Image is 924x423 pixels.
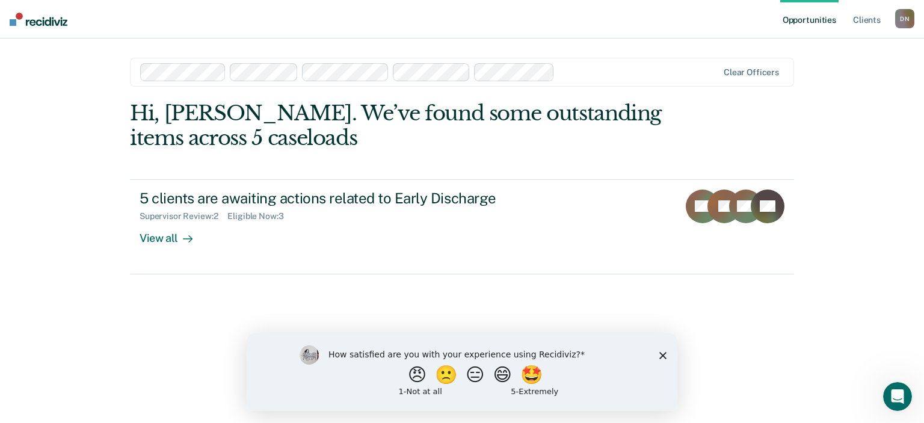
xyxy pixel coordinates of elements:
[130,179,794,274] a: 5 clients are awaiting actions related to Early DischargeSupervisor Review:2Eligible Now:3View all
[724,67,779,78] div: Clear officers
[883,382,912,411] iframe: Intercom live chat
[140,190,562,207] div: 5 clients are awaiting actions related to Early Discharge
[227,211,293,221] div: Eligible Now : 3
[10,13,67,26] img: Recidiviz
[130,101,661,150] div: Hi, [PERSON_NAME]. We’ve found some outstanding items across 5 caseloads
[895,9,914,28] button: DN
[247,333,677,411] iframe: Survey by Kim from Recidiviz
[140,211,227,221] div: Supervisor Review : 2
[140,221,207,245] div: View all
[895,9,914,28] div: D N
